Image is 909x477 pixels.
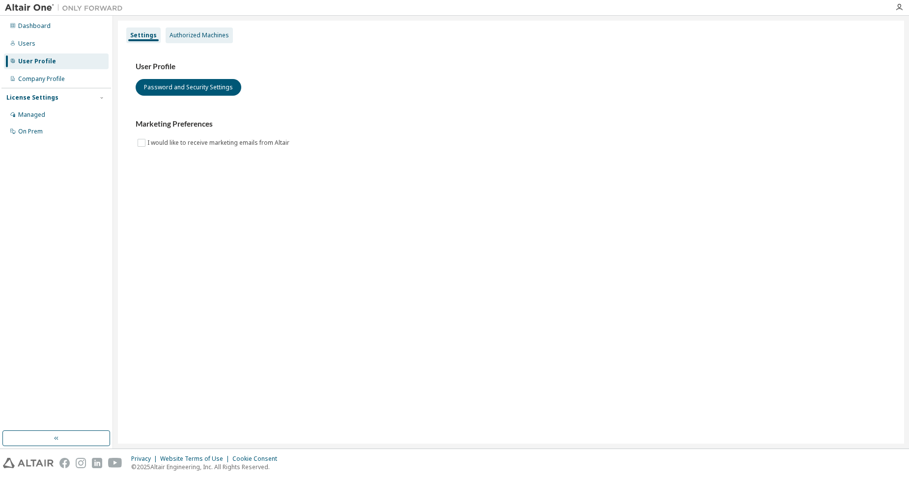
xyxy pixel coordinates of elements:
[59,458,70,468] img: facebook.svg
[136,62,886,72] h3: User Profile
[147,137,291,149] label: I would like to receive marketing emails from Altair
[136,119,886,129] h3: Marketing Preferences
[131,455,160,463] div: Privacy
[170,31,229,39] div: Authorized Machines
[18,128,43,135] div: On Prem
[76,458,86,468] img: instagram.svg
[160,455,232,463] div: Website Terms of Use
[18,40,35,48] div: Users
[6,94,58,102] div: License Settings
[18,22,51,30] div: Dashboard
[92,458,102,468] img: linkedin.svg
[131,463,283,471] p: © 2025 Altair Engineering, Inc. All Rights Reserved.
[18,75,65,83] div: Company Profile
[18,111,45,119] div: Managed
[5,3,128,13] img: Altair One
[108,458,122,468] img: youtube.svg
[136,79,241,96] button: Password and Security Settings
[18,57,56,65] div: User Profile
[232,455,283,463] div: Cookie Consent
[3,458,54,468] img: altair_logo.svg
[130,31,157,39] div: Settings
